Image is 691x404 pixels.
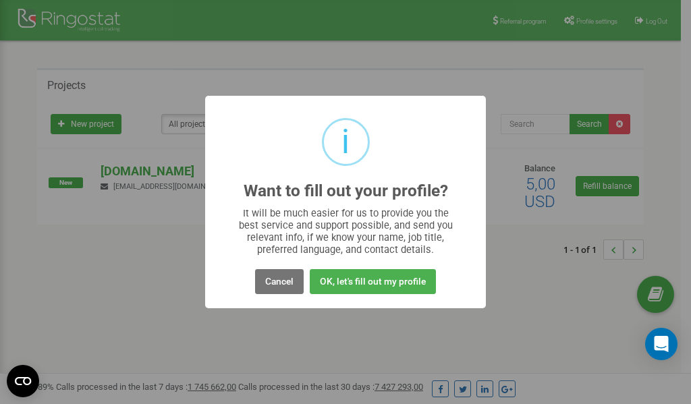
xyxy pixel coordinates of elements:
button: Open CMP widget [7,365,39,397]
div: i [341,120,350,164]
button: OK, let's fill out my profile [310,269,436,294]
button: Cancel [255,269,304,294]
div: It will be much easier for us to provide you the best service and support possible, and send you ... [232,207,460,256]
h2: Want to fill out your profile? [244,182,448,200]
div: Open Intercom Messenger [645,328,678,360]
